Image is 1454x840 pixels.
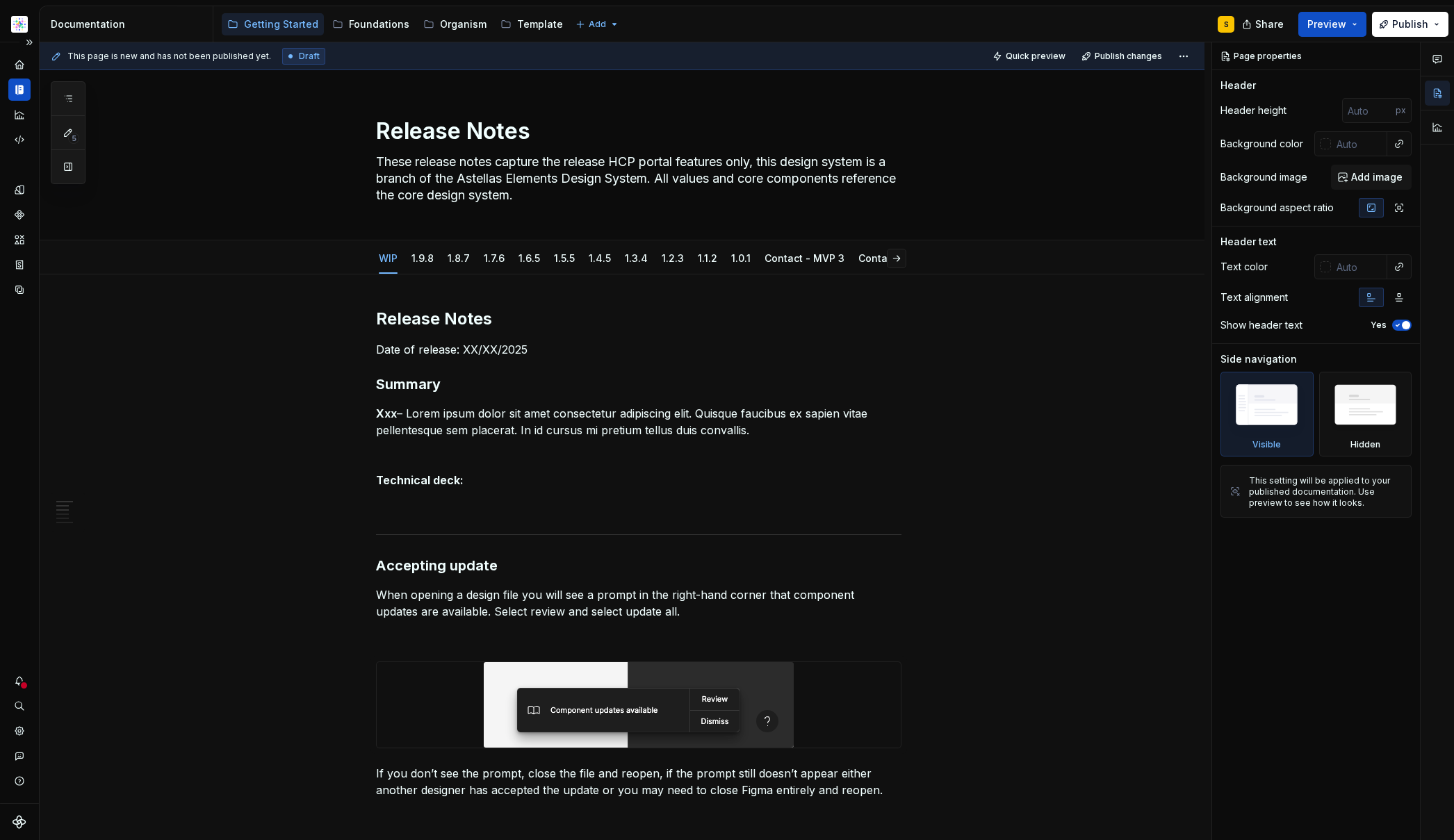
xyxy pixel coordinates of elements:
a: Storybook stories [8,254,31,276]
div: Contact - MVP 3 [759,243,850,272]
span: 5 [68,133,79,144]
a: Documentation [8,79,31,101]
div: 1.0.1 [726,243,756,272]
a: Analytics [8,104,31,126]
strong: Xxx [376,406,397,420]
p: When opening a design file you will see a prompt in the right-hand corner that component updates ... [376,586,901,620]
svg: Supernova Logo [13,815,26,829]
a: WIP [379,252,398,264]
div: Background aspect ratio [1220,201,1334,215]
div: Text alignment [1220,290,1288,304]
div: 1.6.5 [513,243,546,272]
button: Publish [1372,12,1448,37]
span: Publish [1392,17,1428,31]
a: 1.8.7 [448,252,470,264]
a: Foundations [327,13,415,35]
button: Search ⌘K [8,695,31,717]
img: cd98702f-ec07-456c-8312-171ad8b7c735.png [484,662,794,748]
div: Text color [1220,260,1268,274]
strong: Technical deck: [376,473,464,487]
button: Notifications [8,670,31,692]
div: Show header text [1220,318,1302,332]
div: S [1224,19,1229,30]
a: Home [8,53,31,76]
div: 1.1.2 [692,243,723,272]
textarea: Release Notes [373,115,899,148]
label: Yes [1371,320,1387,331]
p: px [1396,105,1406,116]
span: Add [589,19,606,30]
a: 1.9.8 [411,252,434,264]
div: 1.8.7 [442,243,475,272]
a: 1.0.1 [731,252,751,264]
a: 1.6.5 [518,252,540,264]
div: Getting Started [244,17,318,31]
div: Header [1220,79,1256,92]
div: WIP [373,243,403,272]
a: Settings [8,720,31,742]
div: Side navigation [1220,352,1297,366]
div: Hidden [1350,439,1380,450]
button: Expand sidebar [19,33,39,52]
div: This setting will be applied to your published documentation. Use preview to see how it looks. [1249,475,1403,509]
span: Add image [1351,170,1403,184]
button: Quick preview [988,47,1072,66]
div: Header height [1220,104,1286,117]
span: This page is new and has not been published yet. [67,51,271,62]
div: Header text [1220,235,1277,249]
a: 1.4.5 [589,252,611,264]
button: Add [571,15,623,34]
span: Draft [299,51,320,62]
div: Visible [1252,439,1281,450]
div: Hidden [1319,372,1412,456]
a: Design tokens [8,179,31,201]
a: 1.3.4 [625,252,648,264]
div: Foundations [349,17,409,31]
span: Publish changes [1095,51,1162,62]
div: Documentation [51,17,207,31]
h3: Summary [376,374,901,394]
a: Contact [858,252,897,264]
a: 1.5.5 [554,252,575,264]
a: Getting Started [222,13,324,35]
div: 1.2.3 [656,243,689,272]
div: Organism [440,17,487,31]
span: Preview [1307,17,1346,31]
div: Visible [1220,372,1314,456]
a: Code automation [8,129,31,151]
h3: Accepting update [376,556,901,575]
input: Auto [1331,131,1387,156]
input: Auto [1342,98,1396,123]
textarea: These release notes capture the release HCP portal features only, this design system is a branch ... [373,151,899,206]
div: 1.4.5 [583,243,616,272]
div: 1.7.6 [478,243,510,272]
input: Auto [1331,254,1387,279]
div: Data sources [8,279,31,301]
div: Assets [8,229,31,251]
a: Components [8,204,31,226]
div: 1.9.8 [406,243,439,272]
div: Page tree [222,10,569,38]
a: Organism [418,13,492,35]
div: Background image [1220,170,1307,184]
p: – Lorem ipsum dolor sit amet consectetur adipiscing elit. Quisque faucibus ex sapien vitae pellen... [376,405,901,438]
span: Quick preview [1006,51,1065,62]
a: 1.7.6 [484,252,505,264]
p: Date of release: XX/XX/2025 [376,341,901,358]
button: Share [1235,12,1293,37]
button: Contact support [8,745,31,767]
div: 1.3.4 [619,243,653,272]
button: Add image [1331,165,1412,190]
